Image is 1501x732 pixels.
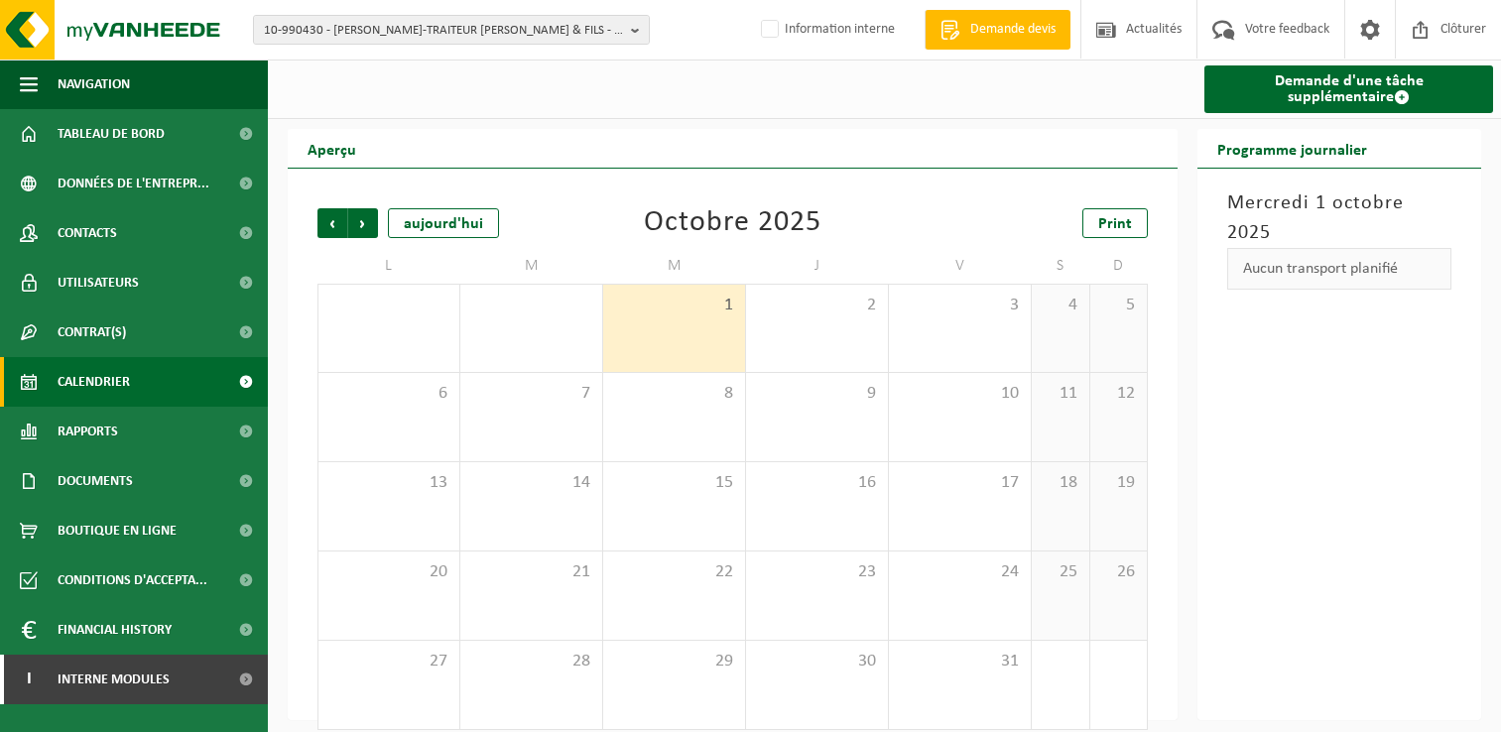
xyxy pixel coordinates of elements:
h2: Programme journalier [1197,129,1387,168]
span: Demande devis [965,20,1061,40]
span: 13 [328,472,449,494]
span: 24 [899,561,1021,583]
td: M [460,248,603,284]
span: Rapports [58,407,118,456]
span: 2 [756,295,878,316]
td: V [889,248,1032,284]
div: Aucun transport planifié [1227,248,1451,290]
span: Contacts [58,208,117,258]
span: 10 [899,383,1021,405]
span: 3 [899,295,1021,316]
a: Demande devis [925,10,1070,50]
td: J [746,248,889,284]
button: 10-990430 - [PERSON_NAME]-TRAITEUR [PERSON_NAME] & FILS - [PERSON_NAME] [253,15,650,45]
span: 20 [328,561,449,583]
span: 21 [470,561,592,583]
span: I [20,655,38,704]
span: Interne modules [58,655,170,704]
span: Tableau de bord [58,109,165,159]
span: 19 [1100,472,1138,494]
td: L [317,248,460,284]
span: 28 [470,651,592,672]
span: Données de l'entrepr... [58,159,209,208]
td: D [1090,248,1149,284]
span: 8 [613,383,735,405]
span: 29 [613,651,735,672]
span: 27 [328,651,449,672]
span: 14 [470,472,592,494]
span: Documents [58,456,133,506]
div: aujourd'hui [388,208,499,238]
span: Utilisateurs [58,258,139,307]
span: 6 [328,383,449,405]
span: Boutique en ligne [58,506,177,555]
span: Calendrier [58,357,130,407]
span: 11 [1042,383,1079,405]
span: 30 [756,651,878,672]
span: Financial History [58,605,172,655]
a: Demande d'une tâche supplémentaire [1204,65,1493,113]
span: 16 [756,472,878,494]
span: Contrat(s) [58,307,126,357]
span: 7 [470,383,592,405]
span: Print [1098,216,1132,232]
span: 23 [756,561,878,583]
td: S [1032,248,1090,284]
span: 17 [899,472,1021,494]
h2: Aperçu [288,129,376,168]
span: 10-990430 - [PERSON_NAME]-TRAITEUR [PERSON_NAME] & FILS - [PERSON_NAME] [264,16,623,46]
span: 22 [613,561,735,583]
label: Information interne [757,15,895,45]
div: Octobre 2025 [644,208,821,238]
span: Navigation [58,60,130,109]
span: Conditions d'accepta... [58,555,207,605]
td: M [603,248,746,284]
span: 12 [1100,383,1138,405]
span: Précédent [317,208,347,238]
span: 26 [1100,561,1138,583]
a: Print [1082,208,1148,238]
span: 31 [899,651,1021,672]
span: 1 [613,295,735,316]
span: Suivant [348,208,378,238]
span: 18 [1042,472,1079,494]
h3: Mercredi 1 octobre 2025 [1227,188,1451,248]
span: 5 [1100,295,1138,316]
span: 4 [1042,295,1079,316]
span: 9 [756,383,878,405]
span: 15 [613,472,735,494]
span: 25 [1042,561,1079,583]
